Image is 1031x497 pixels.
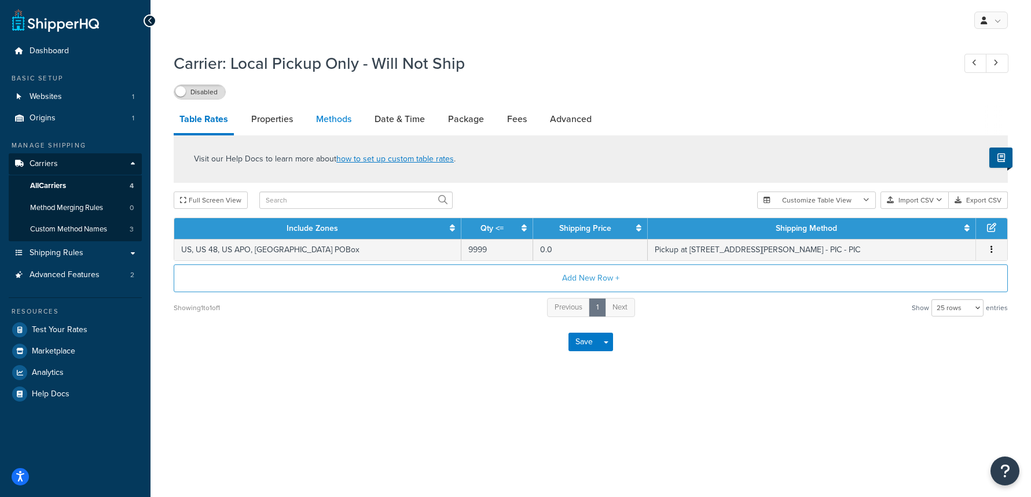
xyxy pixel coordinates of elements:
a: Carriers [9,153,142,175]
span: 1 [132,92,134,102]
td: US, US 48, US APO, [GEOGRAPHIC_DATA] POBox [174,239,461,260]
a: Origins1 [9,108,142,129]
a: Table Rates [174,105,234,135]
span: 4 [130,181,134,191]
button: Export CSV [949,192,1008,209]
a: Advanced Features2 [9,264,142,286]
span: Shipping Rules [30,248,83,258]
a: Include Zones [287,222,338,234]
button: Show Help Docs [989,148,1012,168]
span: Show [912,300,929,316]
button: Open Resource Center [990,456,1019,485]
span: Help Docs [32,389,69,399]
a: Method Merging Rules0 [9,197,142,219]
a: Shipping Rules [9,242,142,264]
span: Carriers [30,159,58,169]
a: Shipping Price [559,222,611,234]
a: Shipping Method [776,222,837,234]
span: All Carriers [30,181,66,191]
a: Qty <= [480,222,504,234]
button: Customize Table View [757,192,876,209]
a: Properties [245,105,299,133]
a: Custom Method Names3 [9,219,142,240]
span: Custom Method Names [30,224,107,234]
span: 2 [130,270,134,280]
a: Package [442,105,490,133]
div: Basic Setup [9,73,142,83]
a: Next Record [986,54,1008,73]
li: Advanced Features [9,264,142,286]
a: Analytics [9,362,142,383]
span: 3 [130,224,134,234]
li: Custom Method Names [9,219,142,240]
li: Origins [9,108,142,129]
td: Pickup at [STREET_ADDRESS][PERSON_NAME] - PIC - PIC [648,239,976,260]
span: 0 [130,203,134,213]
span: Next [612,301,628,312]
a: Previous [547,298,590,317]
span: Websites [30,92,62,102]
div: Showing 1 to 1 of 1 [174,300,220,316]
a: Previous Record [964,54,987,73]
button: Save [568,333,600,351]
p: Visit our Help Docs to learn more about . [194,153,456,165]
button: Full Screen View [174,192,248,209]
li: Websites [9,86,142,108]
td: 0.0 [533,239,648,260]
span: Method Merging Rules [30,203,103,213]
a: AllCarriers4 [9,175,142,197]
span: Dashboard [30,46,69,56]
li: Method Merging Rules [9,197,142,219]
a: Test Your Rates [9,319,142,340]
span: 1 [132,113,134,123]
span: Analytics [32,368,64,378]
a: 1 [589,298,606,317]
a: Help Docs [9,384,142,404]
button: Import CSV [880,192,949,209]
div: Manage Shipping [9,141,142,150]
span: Test Your Rates [32,325,87,335]
label: Disabled [174,85,225,99]
span: Advanced Features [30,270,100,280]
span: Origins [30,113,56,123]
li: Carriers [9,153,142,241]
span: Previous [555,301,582,312]
div: Resources [9,307,142,316]
a: Methods [310,105,357,133]
a: Next [605,298,635,317]
button: Add New Row + [174,264,1008,292]
a: Advanced [544,105,597,133]
a: how to set up custom table rates [336,153,454,165]
h1: Carrier: Local Pickup Only - Will Not Ship [174,52,943,75]
a: Date & Time [369,105,431,133]
span: Marketplace [32,347,75,356]
a: Websites1 [9,86,142,108]
td: 9999 [461,239,533,260]
input: Search [259,192,453,209]
a: Fees [501,105,533,133]
a: Marketplace [9,341,142,362]
a: Dashboard [9,41,142,62]
span: entries [986,300,1008,316]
